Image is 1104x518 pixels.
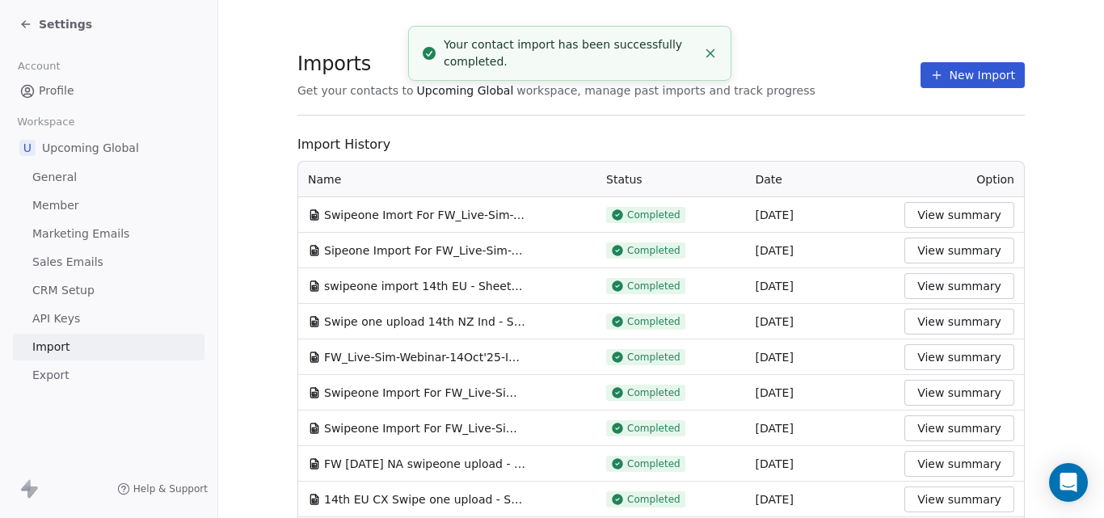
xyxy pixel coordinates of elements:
span: CRM Setup [32,282,95,299]
a: Export [13,362,204,389]
span: Swipe one upload 14th NZ Ind - Sheet2.csv [324,314,526,330]
a: API Keys [13,305,204,332]
span: Swipeone Imort For FW_Live-Sim-Webinar-16Oct'25-NA - Sheet1.csv [324,207,526,223]
span: Sipeone Import For FW_Live-Sim-Webinar-14Oct'25-IND+ANZ CX - Sheet1.csv [324,242,526,259]
span: Marketing Emails [32,225,129,242]
button: View summary [904,344,1014,370]
div: [DATE] [756,242,886,259]
span: General [32,169,77,186]
a: Sales Emails [13,249,204,276]
span: Account [11,54,67,78]
span: Export [32,367,70,384]
div: Your contact import has been successfully completed. [444,36,697,70]
span: Workspace [11,110,82,134]
span: Name [308,171,341,187]
span: Status [606,173,643,186]
span: Sales Emails [32,254,103,271]
span: Help & Support [133,482,208,495]
span: FW [DATE] NA swipeone upload - Sheet2.csv [324,456,526,472]
span: Import History [297,135,1025,154]
div: Open Intercom Messenger [1049,463,1088,502]
button: New Import [921,62,1025,88]
span: Completed [627,386,681,399]
a: Import [13,334,204,360]
button: View summary [904,273,1014,299]
a: Marketing Emails [13,221,204,247]
div: [DATE] [756,456,886,472]
span: Completed [627,457,681,470]
a: CRM Setup [13,277,204,304]
a: Member [13,192,204,219]
button: View summary [904,238,1014,263]
a: Profile [13,78,204,104]
span: Settings [39,16,92,32]
span: Completed [627,208,681,221]
span: Member [32,197,79,214]
button: View summary [904,202,1014,228]
span: Get your contacts to [297,82,414,99]
div: [DATE] [756,314,886,330]
div: [DATE] [756,349,886,365]
button: View summary [904,486,1014,512]
div: [DATE] [756,278,886,294]
span: Imports [297,52,815,76]
button: View summary [904,309,1014,335]
div: [DATE] [756,420,886,436]
span: swipeone import 14th EU - Sheet2 (2).csv [324,278,526,294]
a: Settings [19,16,92,32]
span: Date [756,173,782,186]
div: [DATE] [756,491,886,507]
span: Option [976,173,1014,186]
span: API Keys [32,310,80,327]
span: U [19,140,36,156]
span: Completed [627,493,681,506]
div: [DATE] [756,207,886,223]
span: 14th EU CX Swipe one upload - Sheet2.csv [324,491,526,507]
button: View summary [904,451,1014,477]
span: Swipeone Import For FW_Live-Sim-Webinar-14Oct'25-IND+ANZ CX - Sheet1.csv [324,385,526,401]
span: Completed [627,315,681,328]
span: Profile [39,82,74,99]
a: General [13,164,204,191]
span: Swipeone Import For FW_Live-Sim-Webinar-14Oct'25-IND+ANZ CX - Sheet1.csv [324,420,526,436]
span: workspace, manage past imports and track progress [516,82,815,99]
div: [DATE] [756,385,886,401]
span: Completed [627,351,681,364]
span: FW_Live-Sim-Webinar-14Oct'25-IND+ANZ CX - Sheet1.csv [324,349,526,365]
button: Close toast [700,43,721,64]
button: View summary [904,415,1014,441]
span: Completed [627,422,681,435]
span: Completed [627,244,681,257]
a: Help & Support [117,482,208,495]
span: Upcoming Global [42,140,139,156]
span: Upcoming Global [417,82,514,99]
span: Import [32,339,70,356]
span: Completed [627,280,681,293]
button: View summary [904,380,1014,406]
